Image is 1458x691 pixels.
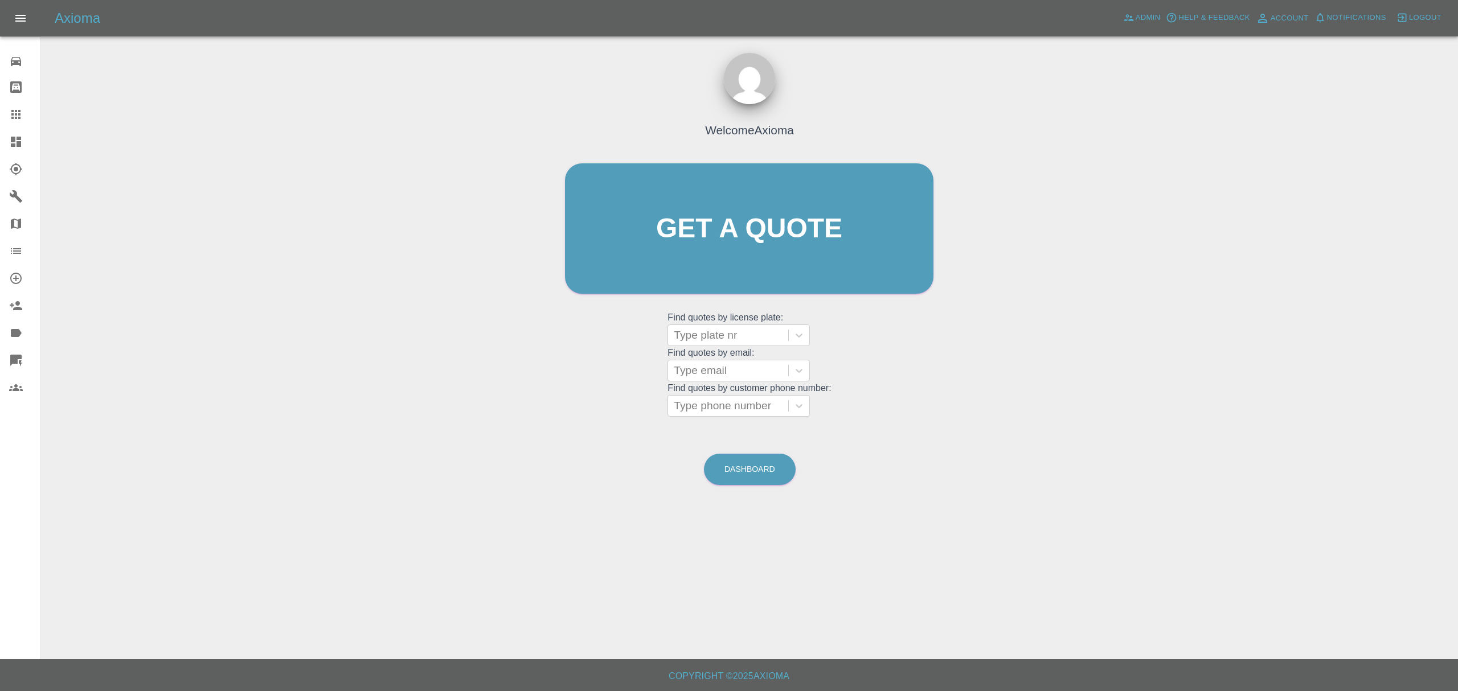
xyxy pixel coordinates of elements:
span: Logout [1409,11,1441,24]
grid: Find quotes by email: [667,348,831,381]
a: Dashboard [704,454,796,485]
span: Admin [1136,11,1161,24]
a: Admin [1120,9,1164,27]
grid: Find quotes by customer phone number: [667,383,831,417]
span: Notifications [1327,11,1386,24]
button: Notifications [1312,9,1389,27]
button: Logout [1394,9,1444,27]
button: Open drawer [7,5,34,32]
h6: Copyright © 2025 Axioma [9,668,1449,684]
span: Help & Feedback [1178,11,1250,24]
a: Get a quote [565,163,933,294]
grid: Find quotes by license plate: [667,312,831,346]
button: Help & Feedback [1163,9,1252,27]
a: Account [1253,9,1312,27]
h4: Welcome Axioma [705,121,794,139]
h5: Axioma [55,9,100,27]
span: Account [1271,12,1309,25]
img: ... [724,53,775,104]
